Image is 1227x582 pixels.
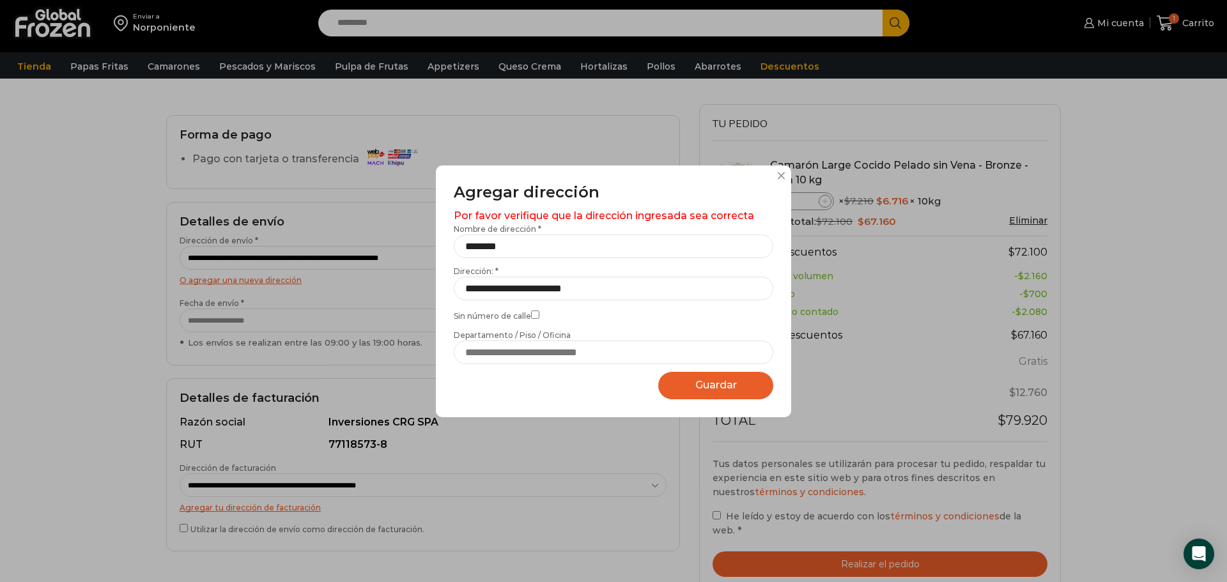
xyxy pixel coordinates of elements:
input: Sin número de calle [531,310,539,319]
button: Guardar [658,372,773,399]
label: Departamento / Piso / Oficina [454,330,773,364]
input: Nombre de dirección * [454,234,773,258]
div: Open Intercom Messenger [1184,539,1214,569]
label: Nombre de dirección * [454,224,773,258]
input: Dirección: * [454,277,773,300]
input: Departamento / Piso / Oficina [454,341,773,364]
h3: Agregar dirección [454,183,773,202]
div: Por favor verifique que la dirección ingresada sea correcta [454,209,773,224]
span: Guardar [695,379,737,391]
label: Sin número de calle [454,308,773,321]
label: Dirección: * [454,266,773,300]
